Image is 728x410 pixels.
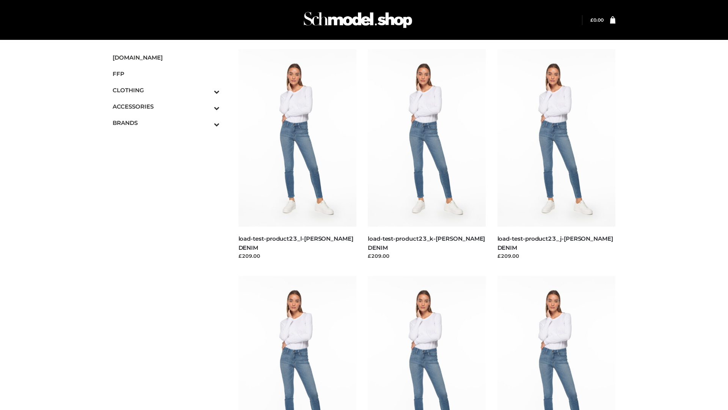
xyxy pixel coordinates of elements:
a: CLOTHINGToggle Submenu [113,82,220,98]
a: BRANDSToggle Submenu [113,115,220,131]
bdi: 0.00 [590,17,604,23]
div: £209.00 [368,252,486,260]
a: load-test-product23_j-[PERSON_NAME] DENIM [497,235,613,251]
span: BRANDS [113,118,220,127]
span: CLOTHING [113,86,220,95]
span: FFP [113,69,220,78]
a: load-test-product23_k-[PERSON_NAME] DENIM [368,235,485,251]
a: FFP [113,66,220,82]
button: Toggle Submenu [193,82,220,98]
span: [DOMAIN_NAME] [113,53,220,62]
a: load-test-product23_l-[PERSON_NAME] DENIM [238,235,353,251]
button: Toggle Submenu [193,98,220,115]
a: ACCESSORIESToggle Submenu [113,98,220,115]
span: £ [590,17,593,23]
a: £0.00 [590,17,604,23]
div: £209.00 [238,252,357,260]
a: [DOMAIN_NAME] [113,49,220,66]
div: £209.00 [497,252,616,260]
button: Toggle Submenu [193,115,220,131]
img: Schmodel Admin 964 [301,5,415,35]
span: ACCESSORIES [113,102,220,111]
